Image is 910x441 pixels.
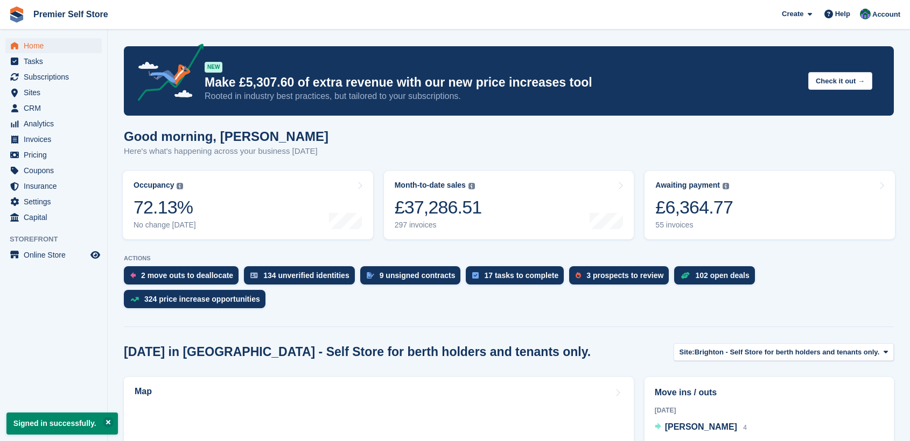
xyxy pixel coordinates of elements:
[10,234,107,245] span: Storefront
[24,116,88,131] span: Analytics
[244,266,360,290] a: 134 unverified identities
[24,54,88,69] span: Tasks
[24,194,88,209] span: Settings
[367,272,374,279] img: contract_signature_icon-13c848040528278c33f63329250d36e43548de30e8caae1d1a13099fd9432cc5.svg
[468,183,475,189] img: icon-info-grey-7440780725fd019a000dd9b08b2336e03edf1995a4989e88bcd33f0948082b44.svg
[665,422,737,431] span: [PERSON_NAME]
[5,247,102,262] a: menu
[5,163,102,178] a: menu
[134,220,196,230] div: No change [DATE]
[24,85,88,100] span: Sites
[835,9,850,19] span: Help
[645,171,895,239] a: Awaiting payment £6,364.77 55 invoices
[24,38,88,53] span: Home
[124,290,271,314] a: 324 price increase opportunities
[24,247,88,262] span: Online Store
[124,255,894,262] p: ACTIONS
[129,44,204,105] img: price-adjustments-announcement-icon-8257ccfd72463d97f412b2fc003d46551f7dbcb40ab6d574587a9cd5c0d94...
[144,295,260,303] div: 324 price increase opportunities
[681,272,690,279] img: deal-1b604bf984904fb50ccaf53a9ad4b4a5d6e5aea283cecdc64d6e3604feb123c2.svg
[24,210,88,225] span: Capital
[655,386,884,399] h2: Move ins / outs
[395,220,482,230] div: 297 invoices
[123,171,373,239] a: Occupancy 72.13% No change [DATE]
[134,181,174,190] div: Occupancy
[205,75,800,90] p: Make £5,307.60 of extra revenue with our new price increases tool
[5,194,102,209] a: menu
[124,145,328,158] p: Here's what's happening across your business [DATE]
[5,38,102,53] a: menu
[24,132,88,147] span: Invoices
[384,171,634,239] a: Month-to-date sales £37,286.51 297 invoices
[5,147,102,162] a: menu
[130,272,136,279] img: move_outs_to_deallocate_icon-f764333ba52eb49d3ac5e1228854f67142a1ed5810a6f6cc68b1a99e826820c5.svg
[655,181,720,190] div: Awaiting payment
[124,266,244,290] a: 2 move outs to deallocate
[24,163,88,178] span: Coupons
[872,9,900,20] span: Account
[695,271,749,280] div: 102 open deals
[576,272,581,279] img: prospect-51fa495bee0391a8d652442698ab0144808aea92771e9ea1ae160a38d050c398.svg
[860,9,871,19] img: Jo Granger
[655,421,747,435] a: [PERSON_NAME] 4
[130,297,139,302] img: price_increase_opportunities-93ffe204e8149a01c8c9dc8f82e8f89637d9d84a8eef4429ea346261dce0b2c0.svg
[743,424,747,431] span: 4
[124,129,328,144] h1: Good morning, [PERSON_NAME]
[395,196,482,218] div: £37,286.51
[89,248,102,261] a: Preview store
[135,387,152,396] h2: Map
[29,5,113,23] a: Premier Self Store
[24,179,88,194] span: Insurance
[250,272,258,279] img: verify_identity-adf6edd0f0f0b5bbfe63781bf79b02c33cf7c696d77639b501bdc392416b5a36.svg
[5,210,102,225] a: menu
[569,266,674,290] a: 3 prospects to review
[5,132,102,147] a: menu
[472,272,479,279] img: task-75834270c22a3079a89374b754ae025e5fb1db73e45f91037f5363f120a921f8.svg
[360,266,466,290] a: 9 unsigned contracts
[5,101,102,116] a: menu
[782,9,803,19] span: Create
[5,85,102,100] a: menu
[655,220,733,230] div: 55 invoices
[674,266,760,290] a: 102 open deals
[6,412,118,435] p: Signed in successfully.
[141,271,233,280] div: 2 move outs to deallocate
[24,101,88,116] span: CRM
[380,271,456,280] div: 9 unsigned contracts
[5,179,102,194] a: menu
[5,54,102,69] a: menu
[808,72,872,90] button: Check it out →
[484,271,558,280] div: 17 tasks to complete
[24,69,88,84] span: Subscriptions
[655,196,733,218] div: £6,364.77
[124,345,591,359] h2: [DATE] in [GEOGRAPHIC_DATA] - Self Store for berth holders and tenants only.
[205,90,800,102] p: Rooted in industry best practices, but tailored to your subscriptions.
[723,183,729,189] img: icon-info-grey-7440780725fd019a000dd9b08b2336e03edf1995a4989e88bcd33f0948082b44.svg
[586,271,663,280] div: 3 prospects to review
[134,196,196,218] div: 72.13%
[9,6,25,23] img: stora-icon-8386f47178a22dfd0bd8f6a31ec36ba5ce8667c1dd55bd0f319d3a0aa187defe.svg
[5,69,102,84] a: menu
[263,271,349,280] div: 134 unverified identities
[680,347,695,358] span: Site:
[695,347,880,358] span: Brighton - Self Store for berth holders and tenants only.
[5,116,102,131] a: menu
[395,181,466,190] div: Month-to-date sales
[655,406,884,415] div: [DATE]
[24,147,88,162] span: Pricing
[466,266,569,290] a: 17 tasks to complete
[177,183,183,189] img: icon-info-grey-7440780725fd019a000dd9b08b2336e03edf1995a4989e88bcd33f0948082b44.svg
[205,62,222,73] div: NEW
[674,343,894,361] button: Site: Brighton - Self Store for berth holders and tenants only.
